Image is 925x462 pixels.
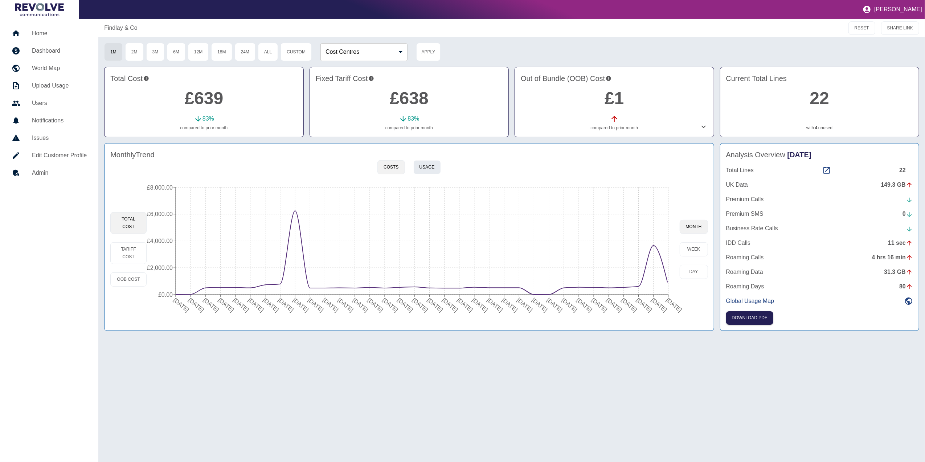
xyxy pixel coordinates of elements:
tspan: [DATE] [665,297,683,313]
h4: Monthly Trend [110,149,155,160]
a: 22 [810,89,829,108]
h5: Upload Usage [32,81,87,90]
tspan: [DATE] [441,297,459,313]
h5: World Map [32,64,87,73]
div: 80 [899,282,913,291]
tspan: [DATE] [561,297,579,313]
button: OOB Cost [110,272,147,287]
p: Global Usage Map [726,297,774,305]
a: Roaming Days80 [726,282,913,291]
h4: Fixed Tariff Cost [316,73,503,84]
tspan: [DATE] [620,297,638,313]
tspan: [DATE] [650,297,668,313]
tspan: [DATE] [187,297,205,313]
a: Dashboard [6,42,93,60]
button: month [680,220,708,234]
tspan: [DATE] [172,297,191,313]
tspan: [DATE] [217,297,235,313]
a: £638 [390,89,429,108]
p: Premium SMS [726,210,764,218]
p: Roaming Data [726,268,763,276]
tspan: £2,000.00 [147,265,173,271]
tspan: [DATE] [531,297,549,313]
a: Edit Customer Profile [6,147,93,164]
tspan: [DATE] [202,297,220,313]
button: [PERSON_NAME] [860,2,925,17]
tspan: [DATE] [277,297,295,313]
tspan: [DATE] [307,297,325,313]
button: 1M [104,43,123,61]
a: Global Usage Map [726,297,913,305]
span: [DATE] [787,151,811,159]
button: Costs [377,160,405,174]
h4: Total Cost [110,73,297,84]
svg: Costs outside of your fixed tariff [606,73,611,84]
h5: Dashboard [32,46,87,55]
button: day [680,265,708,279]
h5: Users [32,99,87,108]
p: compared to prior month [316,125,503,131]
p: with unused [726,125,913,131]
a: Upload Usage [6,77,93,94]
tspan: [DATE] [426,297,444,313]
h5: Issues [32,134,87,142]
button: Apply [416,43,441,61]
button: SHARE LINK [881,21,919,35]
a: Roaming Calls4 hrs 16 min [726,253,913,262]
tspan: [DATE] [501,297,519,313]
button: Total Cost [110,212,147,234]
tspan: [DATE] [590,297,609,313]
p: Business Rate Calls [726,224,778,233]
button: 24M [235,43,255,61]
button: All [258,43,278,61]
h5: Edit Customer Profile [32,151,87,160]
h4: Current Total Lines [726,73,913,84]
tspan: [DATE] [381,297,400,313]
button: Tariff Cost [110,242,147,264]
a: Premium SMS0 [726,210,913,218]
tspan: [DATE] [486,297,504,313]
div: 22 [899,166,913,175]
a: Notifications [6,112,93,129]
a: Users [6,94,93,112]
tspan: [DATE] [411,297,429,313]
a: IDD Calls11 sec [726,239,913,247]
p: Roaming Days [726,282,764,291]
tspan: £6,000.00 [147,211,173,217]
a: World Map [6,60,93,77]
a: 4 [815,125,818,131]
a: Findlay & Co [104,24,138,32]
button: Custom [281,43,312,61]
div: 0 [903,210,913,218]
tspan: [DATE] [605,297,623,313]
tspan: [DATE] [322,297,340,313]
div: 4 hrs 16 min [872,253,913,262]
img: Logo [15,3,64,16]
h5: Home [32,29,87,38]
button: 3M [146,43,165,61]
tspan: [DATE] [367,297,385,313]
tspan: £0.00 [158,292,173,298]
a: Premium Calls [726,195,913,204]
tspan: [DATE] [635,297,653,313]
p: 83 % [408,114,419,123]
a: UK Data149.3 GB [726,181,913,189]
tspan: [DATE] [262,297,280,313]
a: £1 [605,89,624,108]
tspan: [DATE] [516,297,534,313]
p: compared to prior month [110,125,297,131]
svg: This is your recurring contracted cost [368,73,374,84]
p: [PERSON_NAME] [874,6,922,13]
tspan: [DATE] [576,297,594,313]
p: Total Lines [726,166,754,175]
p: Roaming Calls [726,253,764,262]
button: week [680,242,708,256]
button: RESET [848,21,875,35]
a: Business Rate Calls [726,224,913,233]
a: Roaming Data31.3 GB [726,268,913,276]
tspan: [DATE] [351,297,369,313]
p: UK Data [726,181,748,189]
p: IDD Calls [726,239,751,247]
tspan: [DATE] [232,297,250,313]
